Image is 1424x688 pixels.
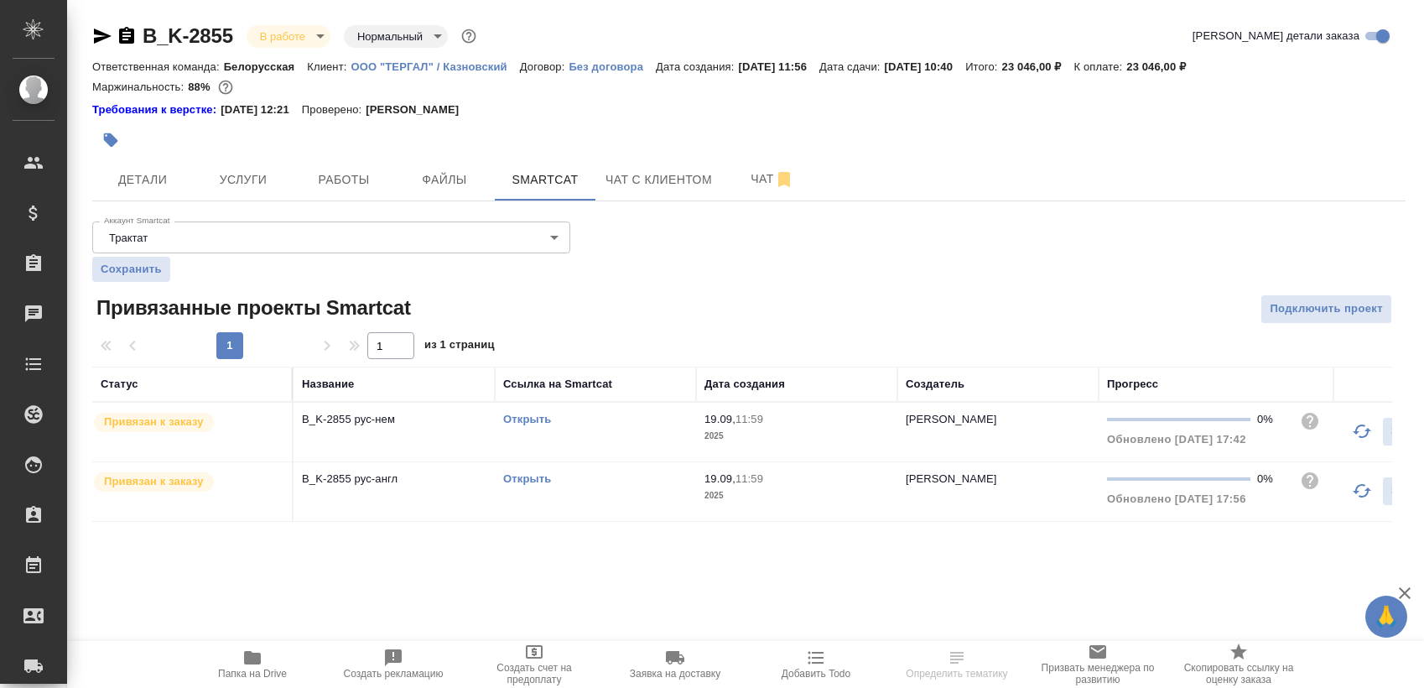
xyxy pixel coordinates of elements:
[92,222,570,253] div: Трактат
[247,25,330,48] div: В работе
[92,257,170,282] button: Сохранить
[1365,596,1407,638] button: 🙏
[704,413,735,425] p: 19.09,
[819,60,884,73] p: Дата сдачи:
[203,169,283,190] span: Услуги
[307,60,351,73] p: Клиент:
[92,102,221,118] div: Нажми, чтобы открыть папку с инструкцией
[404,169,485,190] span: Файлы
[520,60,569,73] p: Договор:
[92,81,188,93] p: Маржинальность:
[906,376,964,393] div: Создатель
[104,231,153,245] button: Трактат
[351,59,519,73] a: ООО "ТЕРГАЛ" / Казновский
[143,24,233,47] a: B_K-2855
[224,60,308,73] p: Белорусская
[302,411,486,428] p: B_K-2855 рус-нем
[255,29,310,44] button: В работе
[605,169,712,190] span: Чат с клиентом
[503,472,551,485] a: Открыть
[92,102,221,118] a: Требования к верстке:
[704,376,785,393] div: Дата создания
[344,25,448,48] div: В работе
[704,487,889,504] p: 2025
[101,261,162,278] span: Сохранить
[215,76,236,98] button: 2255.16 RUB;
[569,59,656,73] a: Без договора
[906,472,997,485] p: [PERSON_NAME]
[424,335,495,359] span: из 1 страниц
[1107,376,1158,393] div: Прогресс
[104,414,204,430] p: Привязан к заказу
[738,60,819,73] p: [DATE] 11:56
[656,60,738,73] p: Дата создания:
[102,169,183,190] span: Детали
[458,25,480,47] button: Доп статусы указывают на важность/срочность заказа
[732,169,813,190] span: Чат
[1342,411,1382,451] button: Обновить прогресс
[965,60,1001,73] p: Итого:
[1270,300,1383,319] span: Подключить проект
[302,376,354,393] div: Название
[774,169,794,190] svg: Отписаться
[92,294,411,321] span: Привязанные проекты Smartcat
[92,122,129,159] button: Добавить тэг
[352,29,428,44] button: Нормальный
[1260,294,1392,324] button: Подключить проект
[906,413,997,425] p: [PERSON_NAME]
[92,26,112,46] button: Скопировать ссылку для ЯМессенджера
[1074,60,1127,73] p: К оплате:
[351,60,519,73] p: ООО "ТЕРГАЛ" / Казновский
[735,413,763,425] p: 11:59
[1107,493,1246,505] span: Обновлено [DATE] 17:56
[505,169,585,190] span: Smartcat
[188,81,214,93] p: 88%
[1193,28,1359,44] span: [PERSON_NAME] детали заказа
[1342,471,1382,511] button: Обновить прогресс
[302,102,366,118] p: Проверено:
[503,376,612,393] div: Ссылка на Smartcat
[1257,411,1286,428] div: 0%
[101,376,138,393] div: Статус
[302,471,486,487] p: B_K-2855 рус-англ
[92,60,224,73] p: Ответственная команда:
[735,472,763,485] p: 11:59
[503,413,551,425] a: Открыть
[704,472,735,485] p: 19.09,
[569,60,656,73] p: Без договора
[117,26,137,46] button: Скопировать ссылку
[1107,433,1246,446] span: Обновлено [DATE] 17:42
[366,102,471,118] p: [PERSON_NAME]
[1257,471,1286,487] div: 0%
[1002,60,1074,73] p: 23 046,00 ₽
[221,102,302,118] p: [DATE] 12:21
[1126,60,1198,73] p: 23 046,00 ₽
[704,428,889,445] p: 2025
[885,60,966,73] p: [DATE] 10:40
[104,473,204,490] p: Привязан к заказу
[1372,599,1401,634] span: 🙏
[304,169,384,190] span: Работы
